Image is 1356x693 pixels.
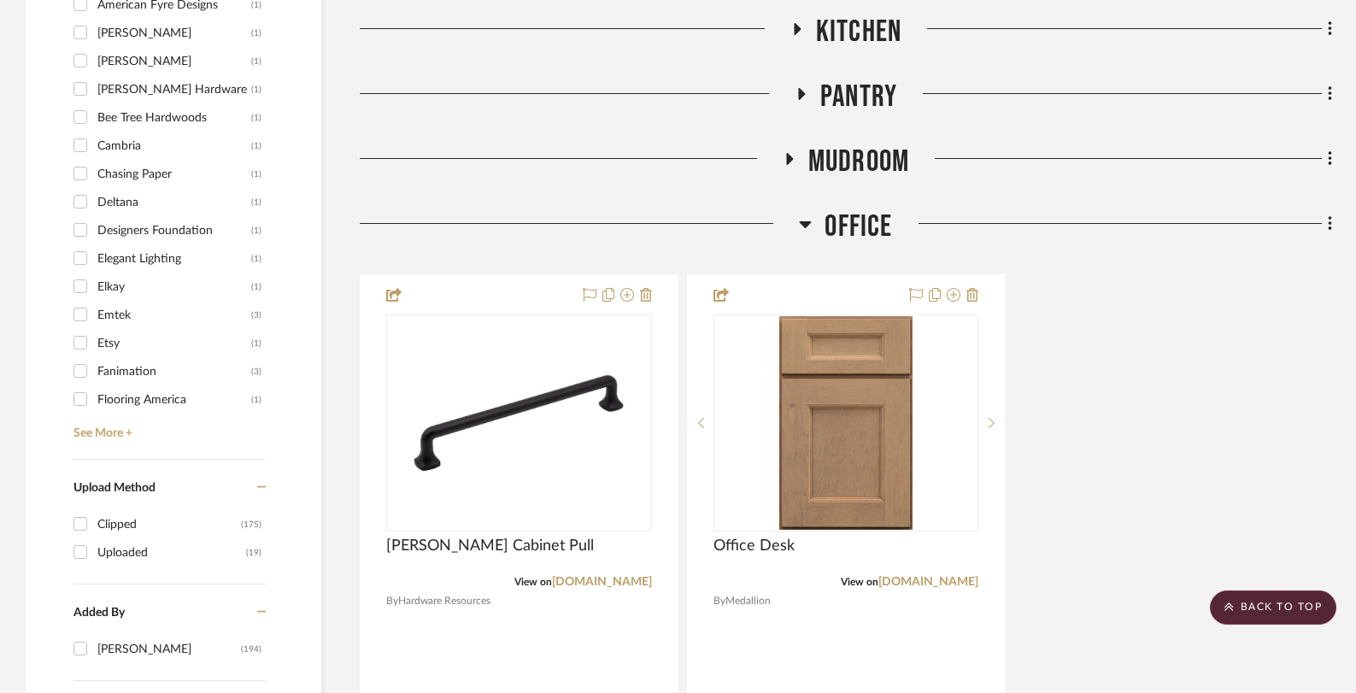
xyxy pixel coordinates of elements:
div: Bee Tree Hardwoods [97,104,251,132]
div: Uploaded [97,539,246,567]
div: Chasing Paper [97,161,251,188]
span: View on [514,577,552,587]
div: (1) [251,48,261,75]
div: Emtek [97,302,251,329]
div: Flooring America [97,386,251,414]
span: [PERSON_NAME] Cabinet Pull [386,537,594,555]
span: Office [825,208,892,245]
div: (19) [246,539,261,567]
div: Elkay [97,273,251,301]
scroll-to-top-button: BACK TO TOP [1210,590,1336,625]
div: Clipped [97,511,241,538]
div: Elegant Lighting [97,245,251,273]
div: [PERSON_NAME] [97,636,241,663]
div: (3) [251,358,261,385]
span: View on [841,577,878,587]
div: Fanimation [97,358,251,385]
div: (1) [251,20,261,47]
div: (1) [251,386,261,414]
div: [PERSON_NAME] Hardware [97,76,251,103]
span: Pantry [820,79,897,115]
div: Cambria [97,132,251,160]
img: Griffin Cabinet Pull [412,316,625,530]
div: (1) [251,104,261,132]
span: Hardware Resources [398,593,490,609]
div: (3) [251,302,261,329]
div: (1) [251,245,261,273]
div: (1) [251,273,261,301]
div: (1) [251,132,261,160]
div: [PERSON_NAME] [97,20,251,47]
div: Designers Foundation [97,217,251,244]
span: Upload Method [73,482,156,494]
span: By [386,593,398,609]
div: (1) [251,76,261,103]
div: (194) [241,636,261,663]
div: [PERSON_NAME] [97,48,251,75]
span: Medallion [725,593,771,609]
div: Etsy [97,330,251,357]
div: Deltana [97,189,251,216]
span: Kitchen [816,14,901,50]
span: Mudroom [808,144,909,180]
span: Office Desk [713,537,795,555]
div: (1) [251,330,261,357]
span: By [713,593,725,609]
a: [DOMAIN_NAME] [878,576,978,588]
div: (1) [251,161,261,188]
div: (1) [251,217,261,244]
a: See More + [69,414,266,441]
a: [DOMAIN_NAME] [552,576,652,588]
span: Added By [73,607,125,619]
div: (175) [241,511,261,538]
img: Office Desk [779,316,913,530]
div: (1) [251,189,261,216]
